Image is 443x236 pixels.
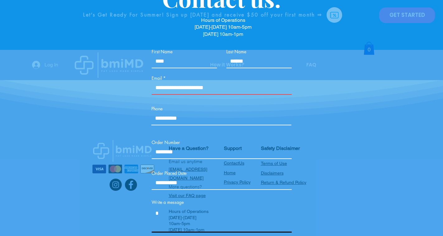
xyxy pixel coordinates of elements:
label: Write a message [152,200,292,205]
label: First Name [152,50,217,54]
span: [DATE] 10am-1pm [203,31,243,37]
label: Order Number [152,140,292,145]
label: Order Placed Date [152,171,292,176]
span: [DATE]-[DATE] 10am-5pm [195,24,252,30]
span: Hours of Operations [201,17,245,23]
label: Phone [151,107,291,111]
label: Last Name [226,50,292,54]
label: Email [152,76,292,80]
